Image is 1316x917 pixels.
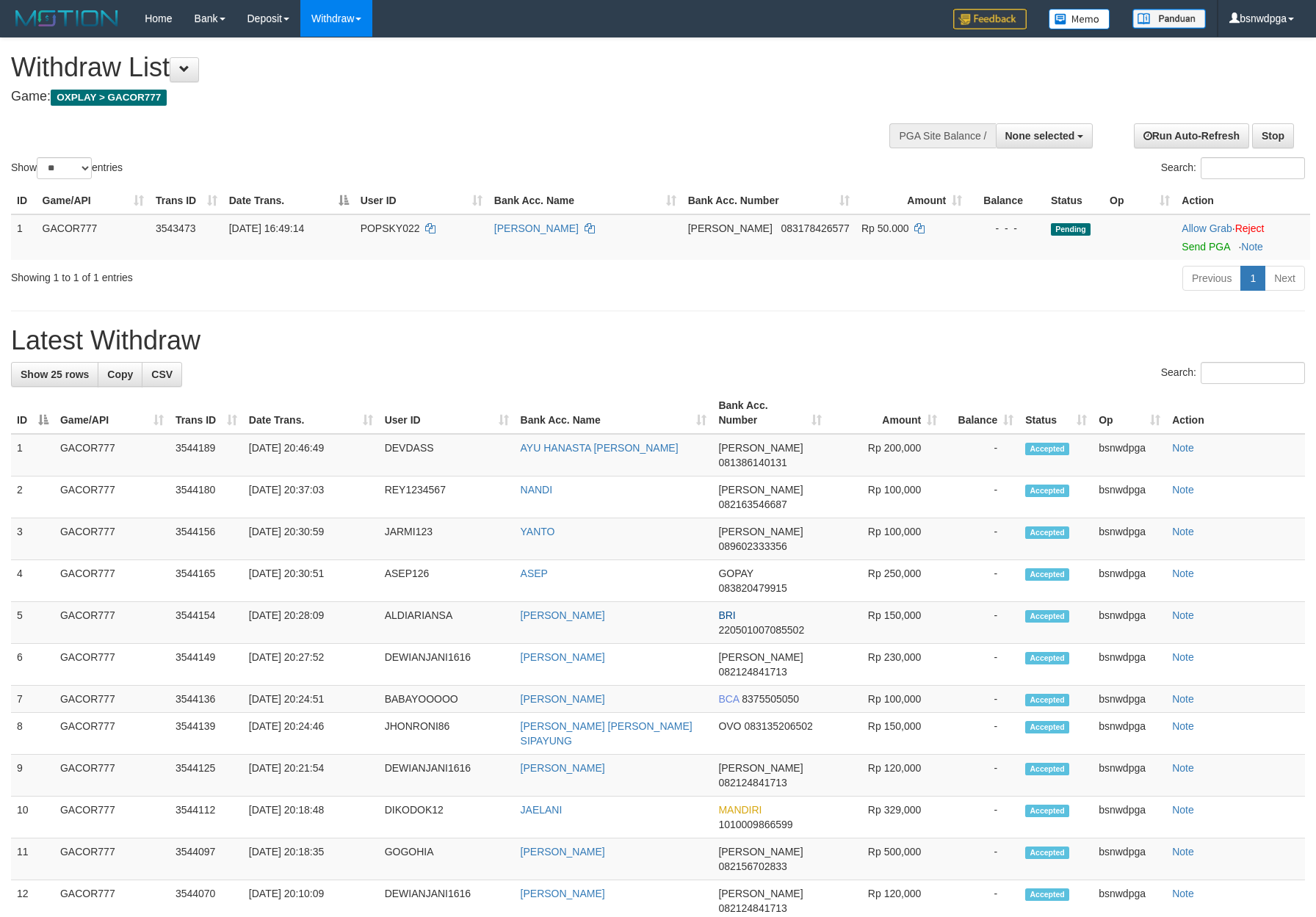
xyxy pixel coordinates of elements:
[11,264,538,285] div: Showing 1 to 1 of 1 entries
[37,157,92,179] select: Showentries
[379,755,515,797] td: DEWIANJANI1616
[943,797,1019,838] td: -
[1019,392,1093,434] th: Status: activate to sort column ascending
[1240,266,1265,291] a: 1
[828,518,943,560] td: Rp 100,000
[54,713,170,755] td: GACOR777
[828,755,943,797] td: Rp 120,000
[379,518,515,560] td: JARMI123
[1093,644,1166,686] td: bsnwdpga
[243,755,379,797] td: [DATE] 20:21:54
[718,651,803,663] span: [PERSON_NAME]
[1093,686,1166,713] td: bsnwdpga
[828,560,943,602] td: Rp 250,000
[718,888,803,899] span: [PERSON_NAME]
[968,187,1045,214] th: Balance
[742,693,799,705] span: Copy 8375505050 to clipboard
[943,434,1019,476] td: -
[1025,610,1069,623] span: Accepted
[170,686,243,713] td: 3544136
[379,602,515,644] td: ALDIARIANSA
[37,214,150,260] td: GACOR777
[151,369,173,380] span: CSV
[11,392,54,434] th: ID: activate to sort column descending
[243,644,379,686] td: [DATE] 20:27:52
[243,476,379,518] td: [DATE] 20:37:03
[1025,694,1069,706] span: Accepted
[718,666,787,678] span: Copy 082124841713 to clipboard
[243,686,379,713] td: [DATE] 20:24:51
[11,644,54,686] td: 6
[170,392,243,434] th: Trans ID: activate to sort column ascending
[170,797,243,838] td: 3544112
[243,602,379,644] td: [DATE] 20:28:09
[1051,223,1091,236] span: Pending
[1176,214,1310,260] td: ·
[718,624,804,636] span: Copy 220501007085502 to clipboard
[170,476,243,518] td: 3544180
[11,7,123,29] img: MOTION_logo.png
[718,484,803,496] span: [PERSON_NAME]
[170,434,243,476] td: 3544189
[156,222,196,234] span: 3543473
[355,187,488,214] th: User ID: activate to sort column ascending
[1182,266,1241,291] a: Previous
[243,434,379,476] td: [DATE] 20:46:49
[943,686,1019,713] td: -
[54,838,170,880] td: GACOR777
[974,221,1039,236] div: - - -
[828,713,943,755] td: Rp 150,000
[243,838,379,880] td: [DATE] 20:18:35
[11,326,1305,355] h1: Latest Withdraw
[718,442,803,454] span: [PERSON_NAME]
[243,518,379,560] td: [DATE] 20:30:59
[1201,157,1305,179] input: Search:
[861,222,909,234] span: Rp 50.000
[515,392,713,434] th: Bank Acc. Name: activate to sort column ascending
[54,476,170,518] td: GACOR777
[889,123,995,148] div: PGA Site Balance /
[943,713,1019,755] td: -
[521,846,605,858] a: [PERSON_NAME]
[1093,713,1166,755] td: bsnwdpga
[54,686,170,713] td: GACOR777
[243,797,379,838] td: [DATE] 20:18:48
[11,476,54,518] td: 2
[1049,9,1110,29] img: Button%20Memo.svg
[943,644,1019,686] td: -
[1093,797,1166,838] td: bsnwdpga
[379,838,515,880] td: GOGOHIA
[1265,266,1305,291] a: Next
[1093,392,1166,434] th: Op: activate to sort column ascending
[718,819,792,830] span: Copy 1010009866599 to clipboard
[1172,888,1194,899] a: Note
[1172,651,1194,663] a: Note
[1025,485,1069,497] span: Accepted
[1252,123,1294,148] a: Stop
[54,755,170,797] td: GACOR777
[1093,602,1166,644] td: bsnwdpga
[1093,755,1166,797] td: bsnwdpga
[11,518,54,560] td: 3
[521,720,693,747] a: [PERSON_NAME] [PERSON_NAME] SIPAYUNG
[142,362,182,387] a: CSV
[170,713,243,755] td: 3544139
[521,442,679,454] a: AYU HANASTA [PERSON_NAME]
[744,720,812,732] span: Copy 083135206502 to clipboard
[170,644,243,686] td: 3544149
[943,838,1019,880] td: -
[54,644,170,686] td: GACOR777
[1172,804,1194,816] a: Note
[170,518,243,560] td: 3544156
[1182,222,1232,234] a: Allow Grab
[379,476,515,518] td: REY1234567
[718,568,753,579] span: GOPAY
[718,777,787,789] span: Copy 082124841713 to clipboard
[170,755,243,797] td: 3544125
[943,560,1019,602] td: -
[1025,721,1069,733] span: Accepted
[11,838,54,880] td: 11
[1134,123,1249,148] a: Run Auto-Refresh
[943,476,1019,518] td: -
[1235,222,1265,234] a: Reject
